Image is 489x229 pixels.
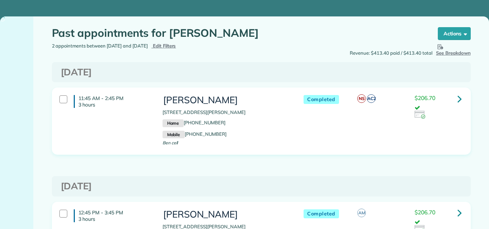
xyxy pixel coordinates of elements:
[304,209,339,218] span: Completed
[153,43,176,49] span: Edit Filters
[304,95,339,104] span: Completed
[163,131,227,137] a: Mobile[PHONE_NUMBER]
[163,120,226,125] a: Home[PHONE_NUMBER]
[367,94,376,103] span: AC2
[357,209,366,217] span: AM
[151,43,176,49] a: Edit Filters
[163,131,185,139] small: Mobile
[163,95,289,105] h3: [PERSON_NAME]
[78,101,152,108] p: 3 hours
[163,140,178,145] span: Ben cell
[78,216,152,222] p: 3 hours
[415,111,425,119] img: icon_credit_card_success-27c2c4fc500a7f1a58a13ef14842cb958d03041fefb464fd2e53c949a5770e83.png
[61,181,462,191] h3: [DATE]
[357,94,366,103] span: NS
[350,50,432,57] span: Revenue: $413.40 paid / $413.40 total
[438,27,471,40] button: Actions
[436,43,471,56] span: See Breakdown
[163,119,184,127] small: Home
[415,94,435,101] span: $206.70
[74,209,152,222] h4: 12:45 PM - 3:45 PM
[415,209,435,216] span: $206.70
[436,43,471,57] button: See Breakdown
[74,95,152,108] h4: 11:45 AM - 2:45 PM
[163,109,289,116] p: [STREET_ADDRESS][PERSON_NAME]
[163,209,289,220] h3: [PERSON_NAME]
[52,27,424,39] h1: Past appointments for [PERSON_NAME]
[61,67,462,78] h3: [DATE]
[47,43,261,50] div: 2 appointments between [DATE] and [DATE]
